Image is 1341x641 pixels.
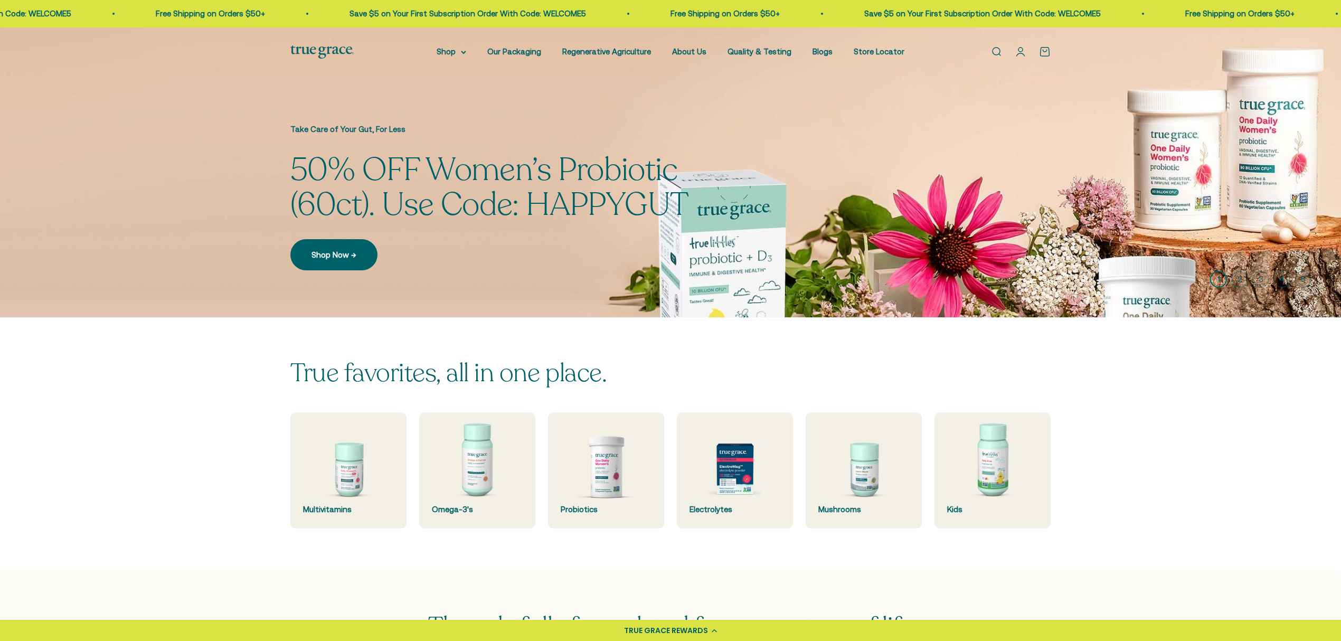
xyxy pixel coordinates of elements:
a: Store Locator [854,47,904,56]
button: 2 [1231,271,1248,288]
p: Take Care of Your Gut, For Less [290,123,755,136]
div: Kids [947,503,1038,516]
button: 5 [1295,271,1311,288]
a: Probiotics [548,412,664,529]
a: Kids [934,412,1051,529]
a: Shop Now → [290,239,377,270]
a: About Us [672,47,706,56]
div: Probiotics [561,503,651,516]
p: Save $5 on Your First Subscription Order With Code: WELCOME5 [346,7,583,20]
a: Multivitamins [290,412,407,529]
div: Omega-3's [432,503,523,516]
a: Our Packaging [487,47,541,56]
div: Multivitamins [303,503,394,516]
button: 1 [1210,271,1227,288]
p: Save $5 on Your First Subscription Order With Code: WELCOME5 [861,7,1098,20]
a: Free Shipping on Orders $50+ [667,9,777,18]
a: Free Shipping on Orders $50+ [1182,9,1291,18]
split-lines: True favorites, all in one place. [290,356,607,390]
div: TRUE GRACE REWARDS [624,625,708,636]
a: Free Shipping on Orders $50+ [153,9,262,18]
a: Regenerative Agriculture [562,47,651,56]
div: Electrolytes [690,503,780,516]
a: Mushrooms [806,412,922,529]
a: Blogs [813,47,833,56]
a: Electrolytes [677,412,793,529]
split-lines: 50% OFF Women’s Probiotic (60ct). Use Code: HAPPYGUT [290,148,688,227]
button: 4 [1273,271,1290,288]
a: Omega-3's [419,412,535,529]
button: 3 [1252,271,1269,288]
summary: Shop [437,45,466,58]
div: Mushrooms [818,503,909,516]
a: Quality & Testing [728,47,791,56]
